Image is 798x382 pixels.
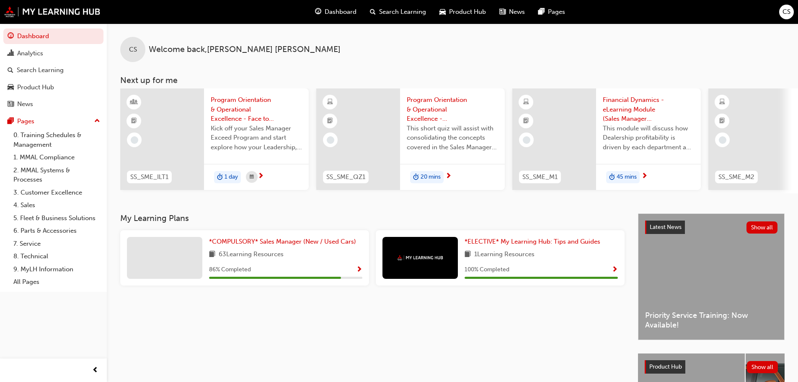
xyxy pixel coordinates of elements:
[421,172,441,182] span: 20 mins
[548,7,565,17] span: Pages
[10,250,103,263] a: 8. Technical
[609,172,615,183] span: duration-icon
[94,116,100,127] span: up-icon
[107,75,798,85] h3: Next up for me
[449,7,486,17] span: Product Hub
[217,172,223,183] span: duration-icon
[523,97,529,108] span: learningResourceType_ELEARNING-icon
[10,224,103,237] a: 6. Parts & Accessories
[209,237,359,247] a: *COMPULSORY* Sales Manager (New / Used Cars)
[465,237,604,247] a: *ELECTIVE* My Learning Hub: Tips and Guides
[603,95,694,124] span: Financial Dynamics - eLearning Module (Sales Manager Exceed Program)
[8,118,14,125] span: pages-icon
[131,97,137,108] span: learningResourceType_INSTRUCTOR_LED-icon
[327,97,333,108] span: learningResourceType_ELEARNING-icon
[649,363,682,370] span: Product Hub
[363,3,433,21] a: search-iconSearch Learning
[209,238,356,245] span: *COMPULSORY* Sales Manager (New / Used Cars)
[308,3,363,21] a: guage-iconDashboard
[209,249,215,260] span: book-icon
[433,3,493,21] a: car-iconProduct Hub
[465,238,600,245] span: *ELECTIVE* My Learning Hub: Tips and Guides
[3,46,103,61] a: Analytics
[407,95,498,124] span: Program Orientation & Operational Excellence - Assessment Quiz (Sales Manager Exceed Program)
[509,7,525,17] span: News
[92,365,98,376] span: prev-icon
[523,116,529,127] span: booktick-icon
[325,7,356,17] span: Dashboard
[8,67,13,74] span: search-icon
[10,164,103,186] a: 2. MMAL Systems & Processes
[718,172,754,182] span: SS_SME_M2
[397,255,443,260] img: mmal
[10,237,103,250] a: 7. Service
[10,263,103,276] a: 9. MyLH Information
[130,172,168,182] span: SS_SME_ILT1
[17,83,54,92] div: Product Hub
[258,173,264,180] span: next-icon
[532,3,572,21] a: pages-iconPages
[538,7,545,17] span: pages-icon
[10,151,103,164] a: 1. MMAL Compliance
[250,172,254,182] span: calendar-icon
[474,249,535,260] span: 1 Learning Resources
[3,62,103,78] a: Search Learning
[493,3,532,21] a: news-iconNews
[315,7,321,17] span: guage-icon
[356,265,362,275] button: Show Progress
[120,213,625,223] h3: My Learning Plans
[4,6,101,17] img: mmal
[645,360,778,374] a: Product HubShow all
[783,7,790,17] span: CS
[499,7,506,17] span: news-icon
[719,116,725,127] span: booktick-icon
[10,199,103,212] a: 4. Sales
[407,124,498,152] span: This short quiz will assist with consolidating the concepts covered in the Sales Manager Exceed '...
[8,84,14,91] span: car-icon
[3,114,103,129] button: Pages
[10,275,103,288] a: All Pages
[225,172,238,182] span: 1 day
[645,311,777,330] span: Priority Service Training: Now Available!
[523,136,530,144] span: learningRecordVerb_NONE-icon
[3,96,103,112] a: News
[779,5,794,19] button: CS
[10,212,103,225] a: 5. Fleet & Business Solutions
[3,27,103,114] button: DashboardAnalyticsSearch LearningProduct HubNews
[445,173,452,180] span: next-icon
[129,45,137,55] span: CS
[17,49,43,58] div: Analytics
[522,172,558,182] span: SS_SME_M1
[209,265,251,275] span: 86 % Completed
[617,172,637,182] span: 45 mins
[17,117,34,126] div: Pages
[638,213,785,340] a: Latest NewsShow allPriority Service Training: Now Available!
[370,7,376,17] span: search-icon
[465,249,471,260] span: book-icon
[149,45,341,55] span: Welcome back , [PERSON_NAME] [PERSON_NAME]
[327,136,334,144] span: learningRecordVerb_NONE-icon
[612,265,618,275] button: Show Progress
[641,173,648,180] span: next-icon
[10,186,103,199] a: 3. Customer Excellence
[439,7,446,17] span: car-icon
[747,361,778,373] button: Show all
[8,50,14,57] span: chart-icon
[3,29,103,44] a: Dashboard
[3,80,103,95] a: Product Hub
[211,124,302,152] span: Kick off your Sales Manager Exceed Program and start explore how your Leadership, Sales Operation...
[316,88,505,190] a: SS_SME_QZ1Program Orientation & Operational Excellence - Assessment Quiz (Sales Manager Exceed Pr...
[10,129,103,151] a: 0. Training Schedules & Management
[650,223,682,231] span: Latest News
[719,97,725,108] span: learningResourceType_ELEARNING-icon
[356,266,362,274] span: Show Progress
[219,249,284,260] span: 63 Learning Resources
[8,101,14,108] span: news-icon
[8,33,14,40] span: guage-icon
[131,116,137,127] span: booktick-icon
[327,116,333,127] span: booktick-icon
[719,136,726,144] span: learningRecordVerb_NONE-icon
[379,7,426,17] span: Search Learning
